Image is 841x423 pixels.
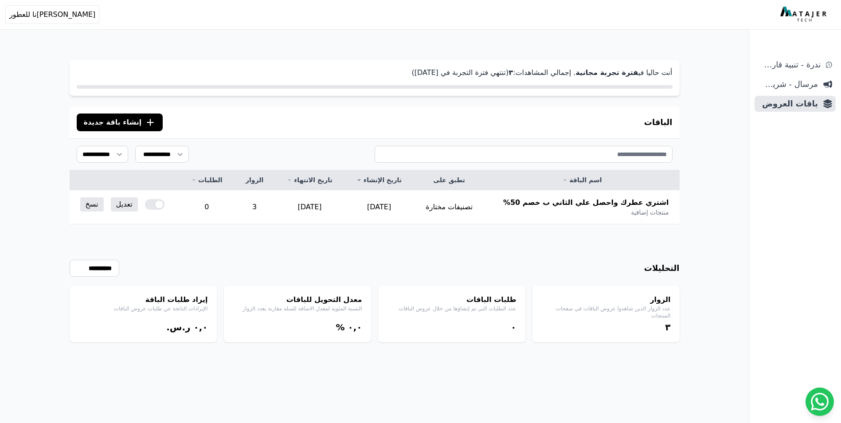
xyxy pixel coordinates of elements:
[644,262,680,274] h3: التحليلات
[758,78,818,90] span: مرسال - شريط دعاية
[355,176,403,184] a: تاريخ الإنشاء
[575,68,638,77] strong: فترة تجربة مجانية
[344,190,414,224] td: [DATE]
[631,208,669,217] span: منتجات إضافية
[77,67,673,78] p: أنت حاليا في . إجمالي المشاهدات: (تنتهي فترة التجربة في [DATE])
[509,68,513,77] strong: ۳
[414,190,485,224] td: تصنيفات مختارة
[84,117,142,128] span: إنشاء باقة جديدة
[180,190,234,224] td: 0
[780,7,829,23] img: MatajerTech Logo
[541,321,671,333] div: ۳
[78,305,208,312] p: الإيرادات الناتجة عن طلبات عروض الباقات
[644,116,673,129] h3: الباقات
[275,190,344,224] td: [DATE]
[190,176,223,184] a: الطلبات
[233,294,362,305] h4: معدل التحويل للباقات
[9,9,95,20] span: [PERSON_NAME]نا للعطور
[348,322,362,333] bdi: ۰,۰
[387,305,516,312] p: عدد الطلبات التي تم إنشاؤها من خلال عروض الباقات
[80,197,104,211] a: نسخ
[111,197,138,211] a: تعديل
[503,197,669,208] span: اشتري عطرك واحصل علي الثاني ب خصم 50%
[336,322,344,333] span: %
[193,322,207,333] bdi: ۰,۰
[387,294,516,305] h4: طلبات الباقات
[541,294,671,305] h4: الزوار
[758,98,818,110] span: باقات العروض
[233,305,362,312] p: النسبة المئوية لمعدل الاضافة للسلة مقارنة بعدد الزوار
[166,322,190,333] span: ر.س.
[414,170,485,190] th: تطبق على
[541,305,671,319] p: عدد الزوار الذين شاهدوا عروض الباقات في صفحات المنتجات
[758,59,821,71] span: ندرة - تنبية قارب علي النفاذ
[286,176,334,184] a: تاريخ الانتهاء
[495,176,669,184] a: اسم الباقة
[5,5,99,24] button: [PERSON_NAME]نا للعطور
[234,190,275,224] td: 3
[387,321,516,333] div: ۰
[234,170,275,190] th: الزوار
[78,294,208,305] h4: إيراد طلبات الباقة
[77,114,163,131] button: إنشاء باقة جديدة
